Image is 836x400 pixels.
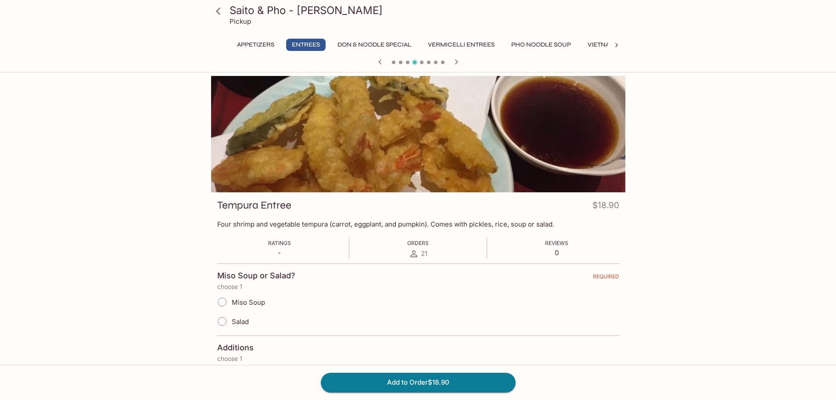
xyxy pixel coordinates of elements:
[232,298,265,306] span: Miso Soup
[333,39,416,51] button: Don & Noodle Special
[217,343,254,353] h4: Additions
[217,198,291,212] h3: Tempura Entree
[321,373,516,392] button: Add to Order$18.90
[217,283,619,290] p: choose 1
[230,17,251,25] p: Pickup
[407,240,429,246] span: Orders
[506,39,576,51] button: Pho Noodle Soup
[217,220,619,228] p: Four shrimp and vegetable tempura (carrot, eggplant, and pumpkin). Comes with pickles, rice, soup...
[268,249,291,257] p: -
[545,240,568,246] span: Reviews
[230,4,622,17] h3: Saito & Pho - [PERSON_NAME]
[423,39,499,51] button: Vermicelli Entrees
[268,240,291,246] span: Ratings
[421,249,427,258] span: 21
[232,317,249,326] span: Salad
[286,39,326,51] button: Entrees
[217,355,619,362] p: choose 1
[593,273,619,283] span: REQUIRED
[211,76,625,192] div: Tempura Entree
[217,271,295,281] h4: Miso Soup or Salad?
[545,249,568,257] p: 0
[592,198,619,216] h4: $18.90
[232,39,279,51] button: Appetizers
[583,39,675,51] button: Vietnamese Sandwiches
